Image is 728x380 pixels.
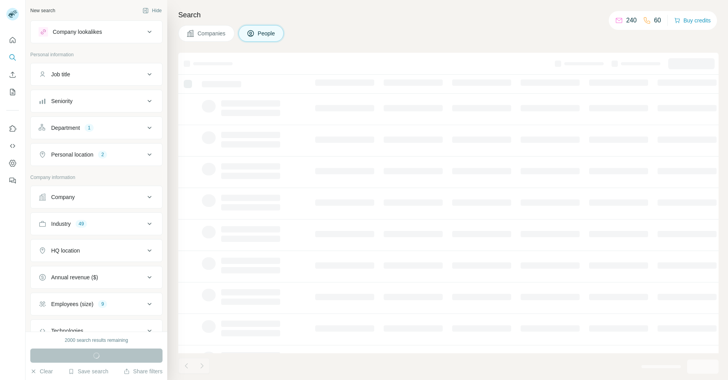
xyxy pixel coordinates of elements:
[53,28,102,36] div: Company lookalikes
[124,367,163,375] button: Share filters
[6,139,19,153] button: Use Surfe API
[31,268,162,287] button: Annual revenue ($)
[98,151,107,158] div: 2
[6,68,19,82] button: Enrich CSV
[31,214,162,233] button: Industry49
[51,273,98,281] div: Annual revenue ($)
[85,124,94,131] div: 1
[6,173,19,188] button: Feedback
[51,70,70,78] div: Job title
[31,92,162,111] button: Seniority
[6,85,19,99] button: My lists
[31,65,162,84] button: Job title
[6,156,19,170] button: Dashboard
[31,321,162,340] button: Technologies
[626,16,637,25] p: 240
[31,188,162,207] button: Company
[51,97,72,105] div: Seniority
[137,5,167,17] button: Hide
[30,174,163,181] p: Company information
[30,51,163,58] p: Personal information
[31,295,162,314] button: Employees (size)9
[31,241,162,260] button: HQ location
[6,122,19,136] button: Use Surfe on LinkedIn
[6,33,19,47] button: Quick start
[51,327,83,335] div: Technologies
[51,247,80,255] div: HQ location
[51,124,80,132] div: Department
[30,367,53,375] button: Clear
[65,337,128,344] div: 2000 search results remaining
[98,301,107,308] div: 9
[76,220,87,227] div: 49
[31,22,162,41] button: Company lookalikes
[68,367,108,375] button: Save search
[31,145,162,164] button: Personal location2
[30,7,55,14] div: New search
[6,50,19,65] button: Search
[674,15,711,26] button: Buy credits
[178,9,719,20] h4: Search
[198,30,226,37] span: Companies
[654,16,661,25] p: 60
[51,300,93,308] div: Employees (size)
[31,118,162,137] button: Department1
[51,193,75,201] div: Company
[51,151,93,159] div: Personal location
[258,30,276,37] span: People
[51,220,71,228] div: Industry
